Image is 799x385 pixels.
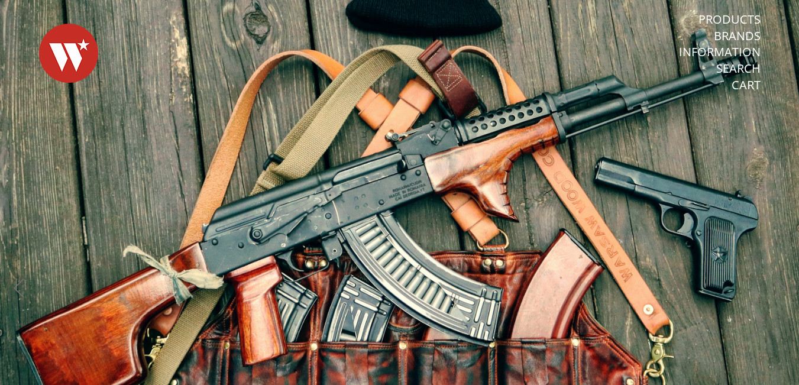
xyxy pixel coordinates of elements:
a: Cart [732,77,761,93]
a: Search [716,61,761,76]
button: Previous [6,277,32,303]
img: Warsaw Wood Co. [39,12,98,95]
a: Brands [714,28,761,44]
a: Information [679,44,761,60]
a: Products [698,12,761,27]
button: Next [767,277,793,303]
